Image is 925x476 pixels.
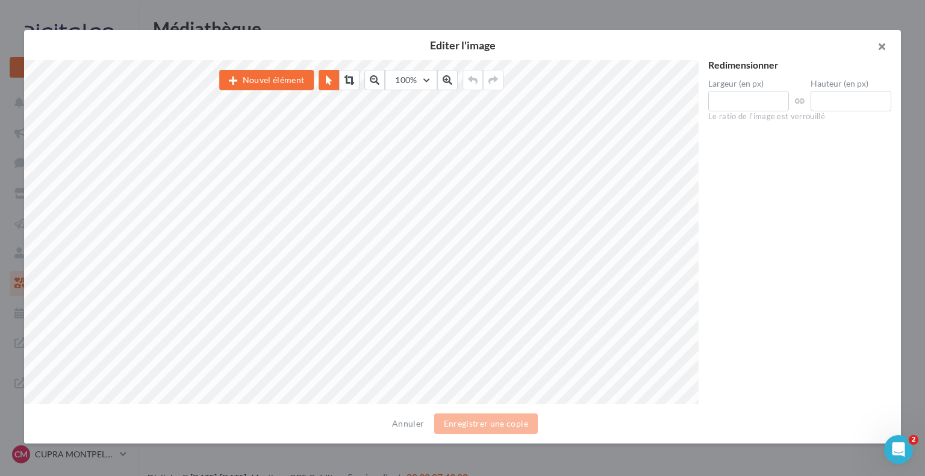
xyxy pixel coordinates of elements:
[708,60,891,70] div: Redimensionner
[884,435,913,464] iframe: Intercom live chat
[708,79,789,88] label: Largeur (en px)
[811,79,891,88] label: Hauteur (en px)
[708,111,891,122] div: Le ratio de l'image est verrouillé
[909,435,918,445] span: 2
[434,413,538,434] button: Enregistrer une copie
[219,70,314,90] button: Nouvel élément
[385,70,437,90] button: 100%
[43,40,882,51] h2: Editer l'image
[387,416,429,431] button: Annuler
